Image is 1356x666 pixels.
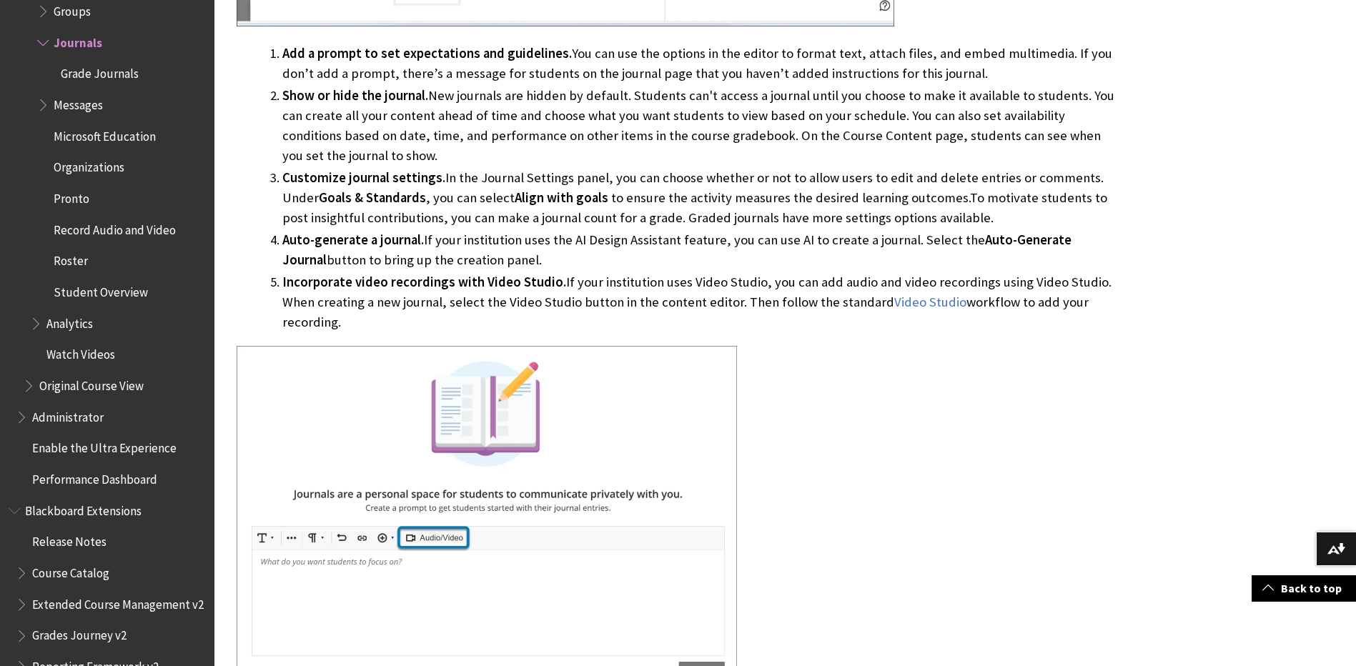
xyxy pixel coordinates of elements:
[32,592,204,612] span: Extended Course Management v2
[282,44,1123,84] li: You can use the options in the editor to format text, attach files, and embed multimedia. If you ...
[54,31,102,50] span: Journals
[46,312,93,331] span: Analytics
[32,561,109,580] span: Course Catalog
[319,189,426,206] span: Goals & Standards
[282,168,1123,228] li: In the Journal Settings panel, you can choose whether or not to allow users to edit and delete en...
[54,124,156,144] span: Microsoft Education
[32,405,104,424] span: Administrator
[61,62,139,81] span: Grade Journals
[54,249,88,269] span: Roster
[25,499,142,518] span: Blackboard Extensions
[282,232,424,248] span: Auto-generate a journal.
[282,272,1123,332] li: If your institution uses Video Studio, you can add audio and video recordings using Video Studio....
[54,218,176,237] span: Record Audio and Video
[54,187,89,206] span: Pronto
[1252,575,1356,602] a: Back to top
[894,294,966,311] a: Video Studio
[32,467,157,487] span: Performance Dashboard
[46,343,115,362] span: Watch Videos
[54,280,148,299] span: Student Overview
[515,189,608,206] span: Align with goals
[282,86,1123,166] li: New journals are hidden by default. Students can't access a journal until you choose to make it a...
[32,624,127,643] span: Grades Journey v2
[282,169,445,186] span: Customize journal settings.
[39,374,144,393] span: Original Course View
[282,87,428,104] span: Show or hide the journal.
[282,232,1072,268] span: Auto-Generate Journal
[54,93,103,112] span: Messages
[282,230,1123,270] li: If your institution uses the AI Design Assistant feature, you can use AI to create a journal. Sel...
[54,156,124,175] span: Organizations
[611,189,970,206] span: to ensure the activity measures the desired learning outcomes.
[32,530,107,550] span: Release Notes
[32,437,177,456] span: Enable the Ultra Experience
[282,274,566,290] span: Incorporate video recordings with Video Studio.
[282,45,572,61] span: Add a prompt to set expectations and guidelines.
